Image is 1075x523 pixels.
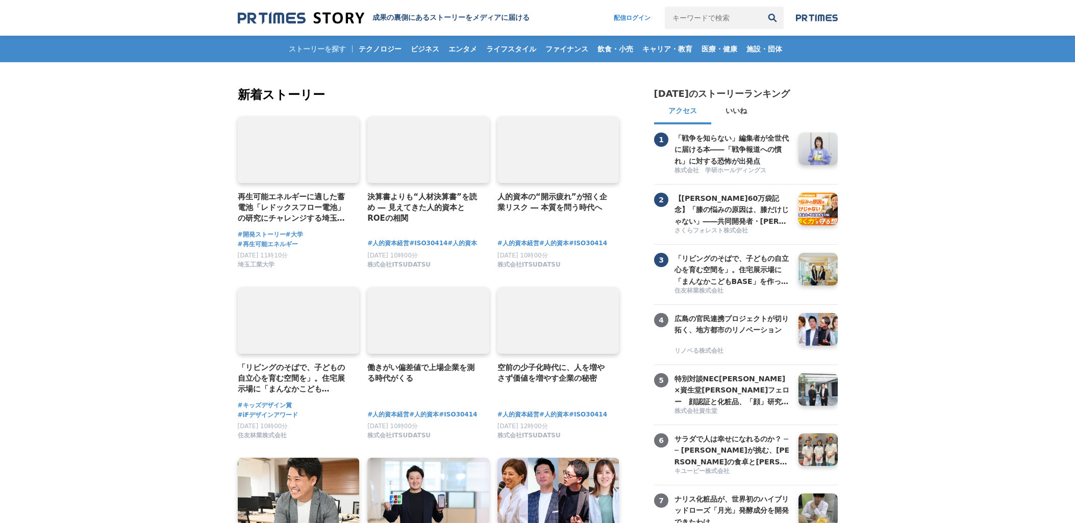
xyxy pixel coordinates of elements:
a: #人的資本 [539,239,569,248]
h3: 「戦争を知らない」編集者が全世代に届ける本――「戦争報道への慣れ」に対する恐怖が出発点 [674,133,791,167]
a: 「戦争を知らない」編集者が全世代に届ける本――「戦争報道への慣れ」に対する恐怖が出発点 [674,133,791,165]
h2: 新着ストーリー [238,86,621,104]
a: 株式会社資生堂 [674,407,791,416]
span: 7 [654,493,668,508]
a: エンタメ [444,36,481,62]
h3: 「リビングのそばで、子どもの自立心を育む空間を」。住宅展示場に「まんなかこどもBASE」を作った２人の女性社員 [674,253,791,287]
a: 配信ログイン [604,7,661,29]
a: 埼玉工業大学 [238,264,274,271]
a: キユーピー株式会社 [674,467,791,477]
span: キャリア・教育 [638,44,696,54]
h1: 成果の裏側にあるストーリーをメディアに届ける [372,13,530,22]
span: [DATE] 10時00分 [497,252,548,259]
a: 住友林業株式会社 [238,434,287,441]
span: #再生可能エネルギー [238,240,298,249]
span: 株式会社ITSUDATSU [367,260,431,269]
span: [DATE] 11時10分 [238,252,288,259]
a: #人的資本 [447,239,477,248]
span: エンタメ [444,44,481,54]
a: #キッズデザイン賞 [238,401,292,410]
a: #人的資本 [539,410,569,420]
a: 「リビングのそばで、子どもの自立心を育む空間を」。住宅展示場に「まんなかこどもBASE」を作った２人の女性社員 [238,362,352,395]
span: リノベる株式会社 [674,347,723,355]
a: #大学 [286,230,303,240]
h3: 広島の官民連携プロジェクトが切り拓く、地方都市のリノベーション [674,313,791,336]
a: 空前の少子化時代に、人を増やさず価値を増やす企業の秘密 [497,362,611,384]
a: #iFデザインアワード [238,410,298,420]
a: 住友林業株式会社 [674,286,791,296]
a: 再生可能エネルギーに適した蓄電池「レドックスフロー電池」の研究にチャレンジする埼玉工業大学 [238,191,352,224]
span: 6 [654,433,668,448]
a: 広島の官民連携プロジェクトが切り拓く、地方都市のリノベーション [674,313,791,346]
a: #ISO30414 [569,239,607,248]
a: ライフスタイル [482,36,540,62]
a: 株式会社 学研ホールディングス [674,166,791,176]
a: #ISO30414 [409,239,447,248]
button: 検索 [761,7,784,29]
span: さくらフォレスト株式会社 [674,226,748,235]
button: アクセス [654,100,711,124]
a: 株式会社ITSUDATSU [497,264,561,271]
span: ライフスタイル [482,44,540,54]
span: ビジネス [407,44,443,54]
span: 住友林業株式会社 [674,286,723,295]
a: #開発ストーリー [238,230,286,240]
a: 成果の裏側にあるストーリーをメディアに届ける 成果の裏側にあるストーリーをメディアに届ける [238,11,530,25]
h3: 【[PERSON_NAME]60万袋記念】「膝の悩みの原因は、膝だけじゃない」――共同開発者・[PERSON_NAME]先生と語る、"歩く力"を守る想い【共同開発者対談】 [674,193,791,227]
input: キーワードで検索 [665,7,761,29]
a: 決算書よりも“人材決算書”を読め ― 見えてきた人的資本とROEの相関 [367,191,481,224]
span: 飲食・小売 [593,44,637,54]
span: 4 [654,313,668,327]
a: さくらフォレスト株式会社 [674,226,791,236]
a: 飲食・小売 [593,36,637,62]
span: 株式会社ITSUDATSU [497,431,561,440]
a: 株式会社ITSUDATSU [367,264,431,271]
a: リノベる株式会社 [674,347,791,356]
a: ビジネス [407,36,443,62]
a: #人的資本経営 [497,239,539,248]
a: #人的資本経営 [367,239,409,248]
span: [DATE] 12時00分 [497,423,548,430]
a: ファイナンス [541,36,592,62]
a: #ISO30414 [569,410,607,420]
span: [DATE] 10時00分 [367,423,418,430]
a: サラダで人は幸せになれるのか？ ── [PERSON_NAME]が挑む、[PERSON_NAME]の食卓と[PERSON_NAME]の可能性 [674,433,791,466]
a: #人的資本経営 [497,410,539,420]
h4: 人的資本の“開示疲れ”が招く企業リスク ― 本質を問う時代へ [497,191,611,214]
span: 施設・団体 [742,44,786,54]
a: 働きがい偏差値で上場企業を測る時代がくる [367,362,481,384]
span: 埼玉工業大学 [238,260,274,269]
span: ファイナンス [541,44,592,54]
a: 特別対談NEC[PERSON_NAME]×資生堂[PERSON_NAME]フェロー 顔認証と化粧品、「顔」研究の世界の頂点から見える[PERSON_NAME] ～骨格や瞳、変化しない顔と たるみ... [674,373,791,406]
a: 【[PERSON_NAME]60万袋記念】「膝の悩みの原因は、膝だけじゃない」――共同開発者・[PERSON_NAME]先生と語る、"歩く力"を守る想い【共同開発者対談】 [674,193,791,225]
a: 「リビングのそばで、子どもの自立心を育む空間を」。住宅展示場に「まんなかこどもBASE」を作った２人の女性社員 [674,253,791,285]
a: 施設・団体 [742,36,786,62]
span: 2 [654,193,668,207]
img: prtimes [796,14,838,22]
span: 株式会社ITSUDATSU [497,260,561,269]
span: キユーピー株式会社 [674,467,730,476]
a: 株式会社ITSUDATSU [497,434,561,441]
span: #人的資本 [409,410,439,420]
span: 1 [654,133,668,147]
a: #人的資本経営 [367,410,409,420]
